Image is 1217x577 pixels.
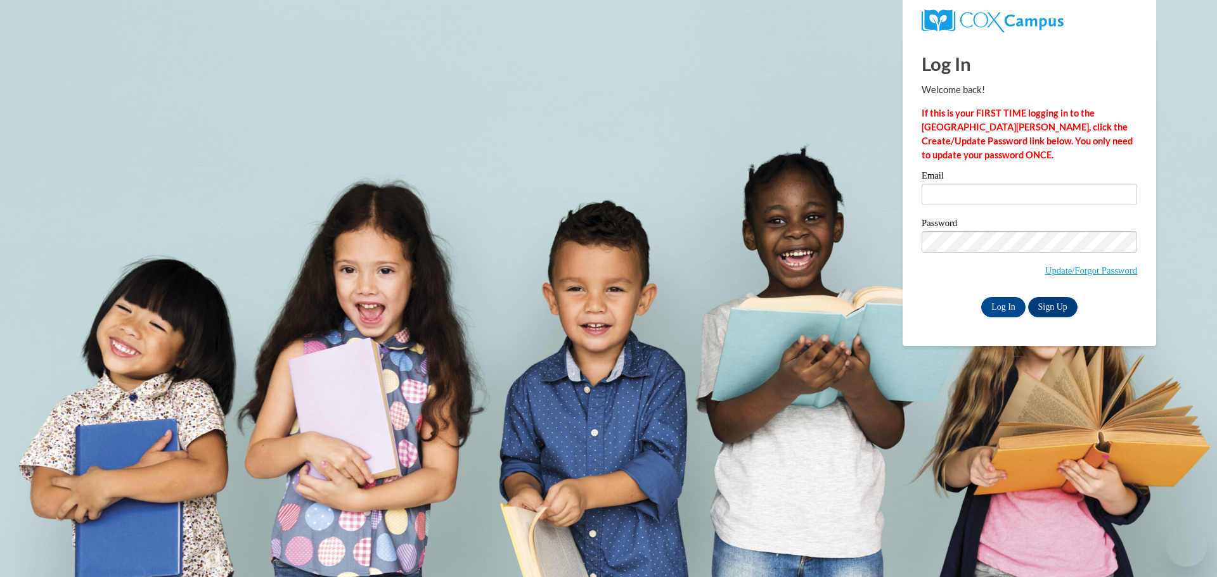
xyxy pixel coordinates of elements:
p: Welcome back! [922,83,1137,97]
h1: Log In [922,51,1137,77]
label: Email [922,171,1137,184]
a: COX Campus [922,10,1137,32]
strong: If this is your FIRST TIME logging in to the [GEOGRAPHIC_DATA][PERSON_NAME], click the Create/Upd... [922,108,1133,160]
label: Password [922,219,1137,231]
input: Log In [981,297,1026,317]
a: Sign Up [1028,297,1078,317]
a: Update/Forgot Password [1045,265,1137,276]
img: COX Campus [922,10,1064,32]
iframe: Button to launch messaging window [1166,526,1207,567]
